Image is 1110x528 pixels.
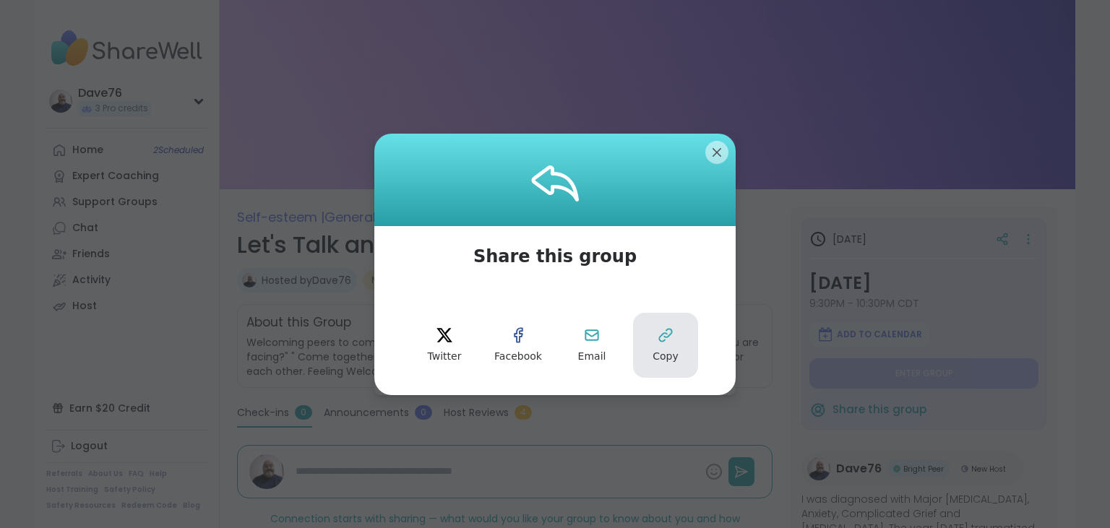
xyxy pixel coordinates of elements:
button: Facebook [486,313,551,378]
button: Email [559,313,624,378]
button: facebook [486,313,551,378]
span: Twitter [428,350,462,364]
button: twitter [412,313,477,378]
span: Copy [653,350,679,364]
button: Twitter [412,313,477,378]
span: Email [578,350,606,364]
span: Share this group [456,226,654,287]
button: Copy [633,313,698,378]
span: Facebook [494,350,542,364]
